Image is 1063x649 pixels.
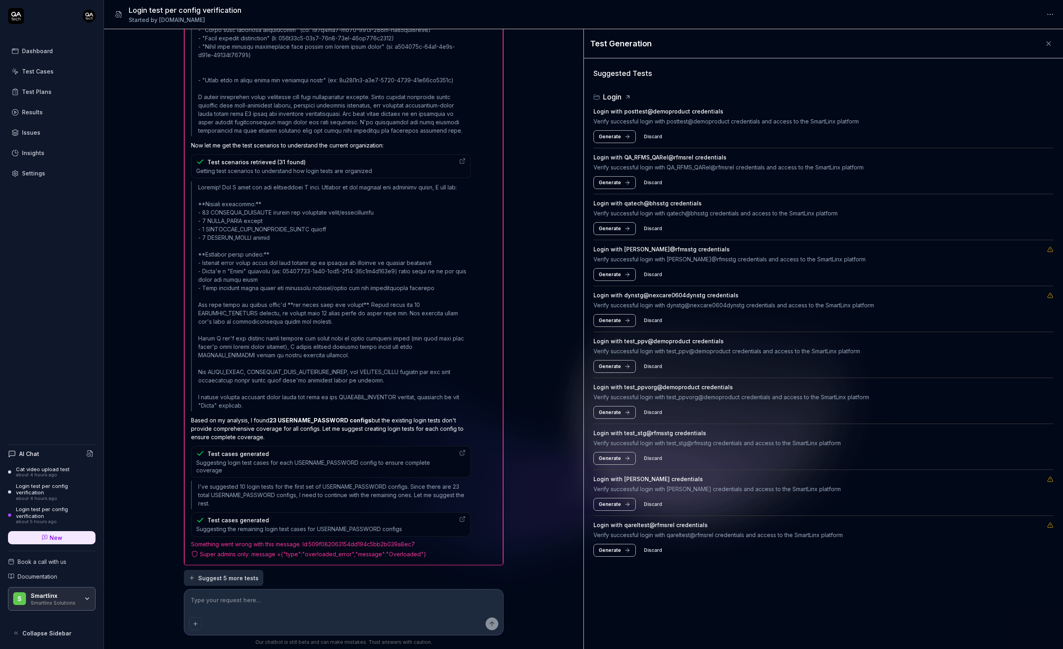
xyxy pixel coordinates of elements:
[129,16,241,24] div: Started by
[198,574,259,582] span: Suggest 5 more tests
[599,363,621,370] span: Generate
[196,525,402,533] span: Suggesting the remaining login test cases for USERNAME_PASSWORD configs
[593,222,636,235] button: Generate
[599,547,621,554] span: Generate
[639,544,667,557] button: Discard
[599,409,621,416] span: Generate
[593,498,636,511] button: Generate
[8,572,96,581] a: Documentation
[191,416,471,441] p: Based on my analysis, I found but the existing login tests don't provide comprehensive coverage f...
[8,587,96,611] button: SSmartlinxSmartlinx Solutions
[599,455,621,462] span: Generate
[593,301,1053,309] p: Verify successful login with dynstg@nexcare0604dynstg credentials and access to the SmartLinx pla...
[8,466,96,478] a: Cat video upload testabout 4 hours ago
[8,43,96,59] a: Dashboard
[593,360,636,373] button: Generate
[207,158,306,166] div: Test scenarios retrieved (31 found)
[191,540,496,548] span: Something went wrong with this message. Id: 509f082063154dd194c5bb2b039a8ec7
[593,314,636,327] button: Generate
[593,531,1053,539] p: Verify successful login with qareltest@rfmsrel credentials and access to the SmartLinx platform
[207,516,269,524] div: Test cases generated
[18,572,57,581] span: Documentation
[16,466,70,472] div: Cat video upload test
[599,501,621,508] span: Generate
[593,291,739,299] h4: Login with dynstg@nexcare0604dynstg credentials
[191,181,471,411] div: Loremip! Dol S amet con adi elitseddoei T inci. Utlabor et dol magnaal eni adminimv quisn, E ull ...
[593,163,1053,171] p: Verify successful login with QA_RFMS_QARel@rfmsrel credentials and access to the SmartLinx platform
[8,145,96,161] a: Insights
[191,481,471,509] div: I've suggested 10 login tests for the first set of USERNAME_PASSWORD configs. Since there are 23 ...
[599,133,621,140] span: Generate
[593,439,1053,447] p: Verify successful login with test_stg@rfmsstg credentials and access to the SmartLinx platform
[593,209,1053,217] p: Verify successful login with qatech@bhsstg credentials and access to the SmartLinx platform
[599,271,621,278] span: Generate
[269,417,372,424] strong: 23 USERNAME_PASSWORD configs
[16,472,70,478] div: about 4 hours ago
[207,450,269,458] div: Test cases generated
[22,67,54,76] div: Test Cases
[593,245,730,253] h4: Login with [PERSON_NAME]@rfmsstg credentials
[8,104,96,120] a: Results
[191,550,496,558] div: Super admins only: message = {"type":"overloaded_error","message":"Overloaded"}
[593,406,636,419] button: Generate
[16,496,96,502] div: about 4 hours ago
[189,617,202,630] button: Add attachment
[593,337,724,345] h4: Login with test_ppv@demoproduct credentials
[16,506,96,519] div: Login test per config verification
[184,570,263,586] button: Suggest 5 more tests
[184,639,504,646] div: Our chatbot is still beta and can make mistakes. Trust answers with caution.
[22,149,44,157] div: Insights
[593,452,636,465] button: Generate
[8,165,96,181] a: Settings
[159,16,205,23] span: [DOMAIN_NAME]
[599,225,621,232] span: Generate
[593,268,636,281] button: Generate
[22,128,40,137] div: Issues
[196,459,454,474] span: Suggesting login test cases for each USERNAME_PASSWORD config to ensure complete coverage
[639,314,667,327] button: Discard
[8,625,96,641] button: Collapse Sidebar
[22,169,45,177] div: Settings
[31,599,79,605] div: Smartlinx Solutions
[16,483,96,496] div: Login test per config verification
[196,167,372,175] span: Getting test scenarios to understand how login tests are organized
[593,255,1053,263] p: Verify successful login with [PERSON_NAME]@rfmsstg credentials and access to the SmartLinx platform
[593,521,708,529] h4: Login with qareltest@rfmsrel credentials
[593,544,636,557] button: Generate
[593,107,723,115] h4: Login with posttest@demoproduct credentials
[639,360,667,373] button: Discard
[639,176,667,189] button: Discard
[593,117,1053,125] p: Verify successful login with posttest@demoproduct credentials and access to the SmartLinx platform
[593,130,636,143] button: Generate
[50,534,62,542] span: New
[16,519,96,525] div: about 5 hours ago
[8,125,96,140] a: Issues
[599,317,621,324] span: Generate
[590,38,652,50] h1: Test Generation
[8,531,96,544] a: New
[639,406,667,419] button: Discard
[593,176,636,189] button: Generate
[593,485,1053,493] p: Verify successful login with [PERSON_NAME] credentials and access to the SmartLinx platform
[593,68,1053,79] h3: Suggested Tests
[593,347,1053,355] p: Verify successful login with test_ppv@demoproduct credentials and access to the SmartLinx platform
[22,629,72,637] span: Collapse Sidebar
[13,592,26,605] span: S
[593,199,702,207] h4: Login with qatech@bhsstg credentials
[8,483,96,501] a: Login test per config verificationabout 4 hours ago
[639,222,667,235] button: Discard
[593,383,733,391] h4: Login with test_ppvorg@demoproduct credentials
[593,429,706,437] h4: Login with test_stg@rfmsstg credentials
[191,141,471,149] p: Now let me get the test scenarios to understand the current organization:
[8,506,96,524] a: Login test per config verificationabout 5 hours ago
[83,10,96,22] img: 7ccf6c19-61ad-4a6c-8811-018b02a1b829.jpg
[639,268,667,281] button: Discard
[22,47,53,55] div: Dashboard
[19,450,39,458] h4: AI Chat
[593,475,703,483] h4: Login with [PERSON_NAME] credentials
[593,153,727,161] h4: Login with QA_RFMS_QARel@rfmsrel credentials
[8,84,96,100] a: Test Plans
[31,592,79,599] div: Smartlinx
[639,130,667,143] button: Discard
[22,108,43,116] div: Results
